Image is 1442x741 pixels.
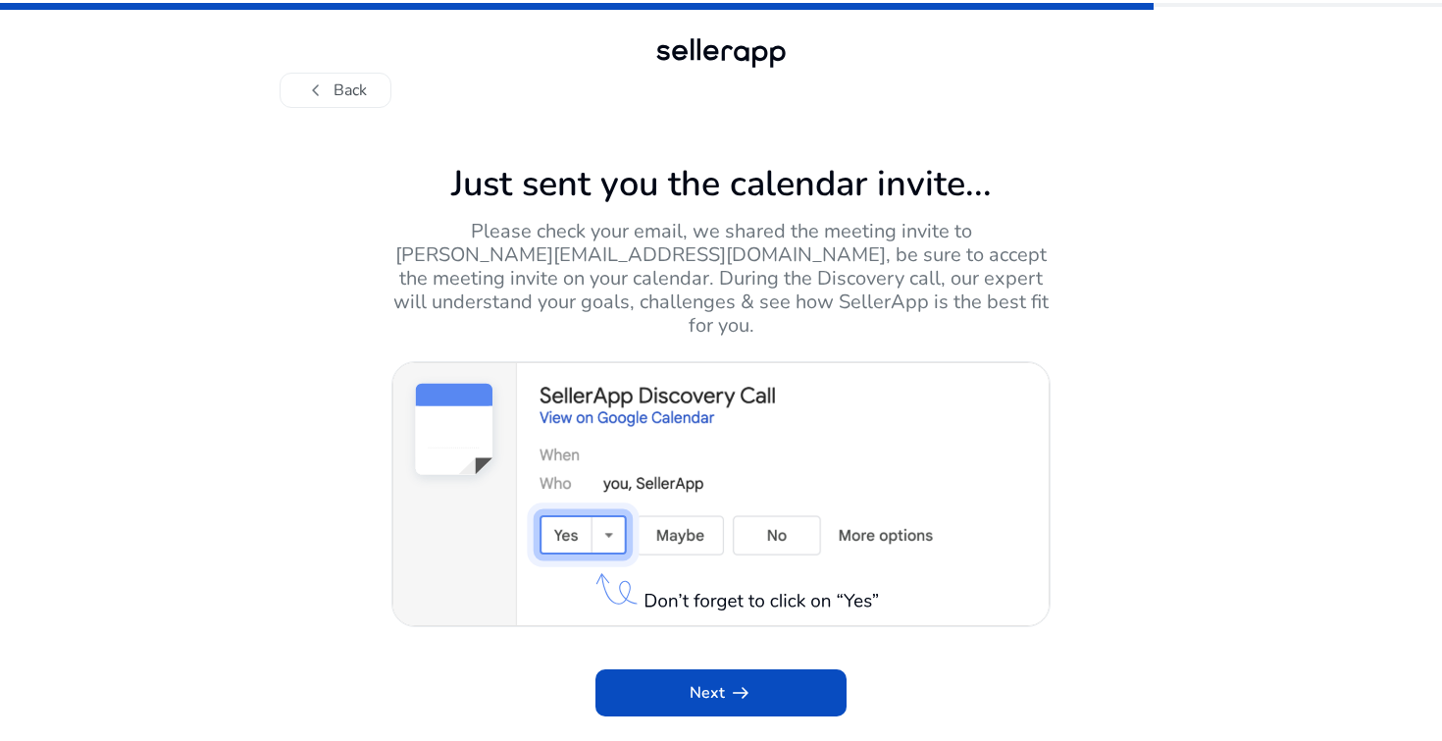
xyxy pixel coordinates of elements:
[451,163,992,205] h1: Just sent you the calendar invite...
[729,681,752,705] span: arrow_right_alt
[391,220,1051,338] h3: Please check your email, we shared the meeting invite to [PERSON_NAME][EMAIL_ADDRESS][DOMAIN_NAME...
[595,669,847,716] button: Nextarrow_right_alt
[690,681,752,705] span: Next
[280,73,391,108] button: chevron_leftBack
[304,79,328,102] span: chevron_left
